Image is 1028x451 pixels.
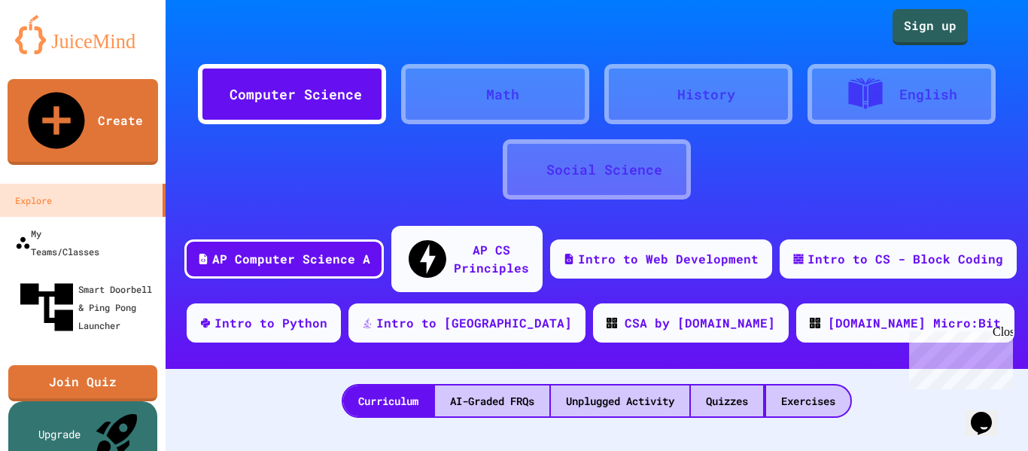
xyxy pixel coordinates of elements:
div: Intro to [GEOGRAPHIC_DATA] [376,314,572,332]
div: Curriculum [343,385,433,416]
div: History [677,84,735,105]
div: My Teams/Classes [15,224,99,261]
div: Computer Science [230,84,362,105]
div: AP CS Principles [454,241,529,277]
img: logo-orange.svg [15,15,151,54]
div: Intro to Web Development [578,250,759,268]
div: Social Science [546,160,662,180]
div: AP Computer Science A [212,250,370,268]
div: Exercises [766,385,850,416]
div: Unplugged Activity [551,385,689,416]
img: CODE_logo_RGB.png [607,318,617,328]
div: English [899,84,957,105]
div: Upgrade [38,426,81,442]
div: CSA by [DOMAIN_NAME] [625,314,775,332]
div: Quizzes [691,385,763,416]
div: Math [486,84,519,105]
iframe: chat widget [903,325,1013,389]
div: Explore [15,191,52,209]
div: Chat with us now!Close [6,6,104,96]
a: Join Quiz [8,365,157,401]
a: Create [8,79,158,165]
div: Intro to CS - Block Coding [807,250,1003,268]
div: Smart Doorbell & Ping Pong Launcher [15,276,160,339]
iframe: chat widget [965,391,1013,436]
div: AI-Graded FRQs [435,385,549,416]
div: Intro to Python [214,314,327,332]
a: Sign up [893,9,968,45]
img: CODE_logo_RGB.png [810,318,820,328]
div: [DOMAIN_NAME] Micro:Bit [828,314,1001,332]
